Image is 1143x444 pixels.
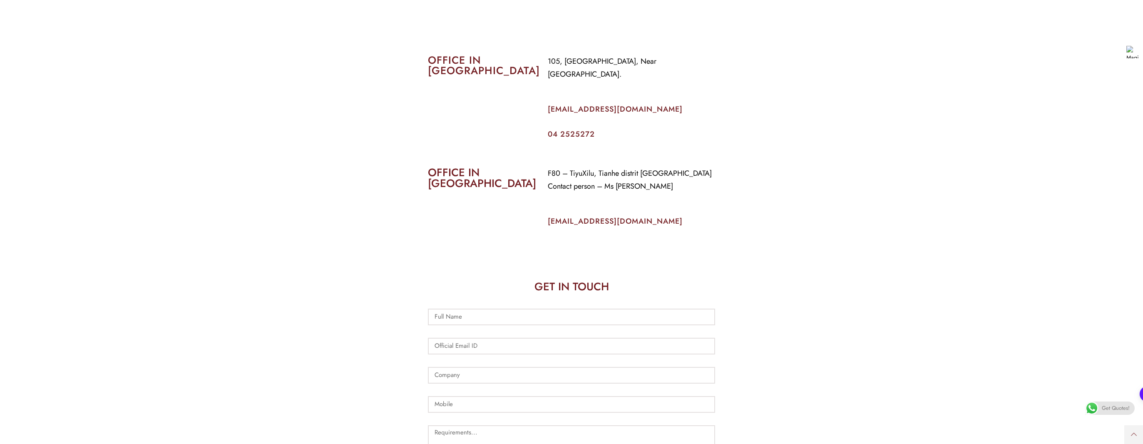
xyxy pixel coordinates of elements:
[428,167,535,189] h2: OFFICE IN [GEOGRAPHIC_DATA]
[428,338,715,354] input: Official Email ID
[428,367,715,384] input: Company
[548,216,683,227] a: [EMAIL_ADDRESS][DOMAIN_NAME]
[548,129,595,140] a: 04 2525272
[428,396,715,413] input: Only numbers and phone characters (#, -, *, etc) are accepted.
[548,55,715,81] p: 105, [GEOGRAPHIC_DATA], Near [GEOGRAPHIC_DATA].
[1102,402,1130,415] span: Get Quotes!
[548,104,683,115] a: [EMAIL_ADDRESS][DOMAIN_NAME]
[548,167,715,193] p: F80 – TiyuXilu, Tianhe distrit [GEOGRAPHIC_DATA] Contact person – Ms [PERSON_NAME]
[428,55,535,76] h2: OFFICE IN [GEOGRAPHIC_DATA]
[428,309,715,325] input: Full Name
[428,281,715,292] h2: GET IN TOUCH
